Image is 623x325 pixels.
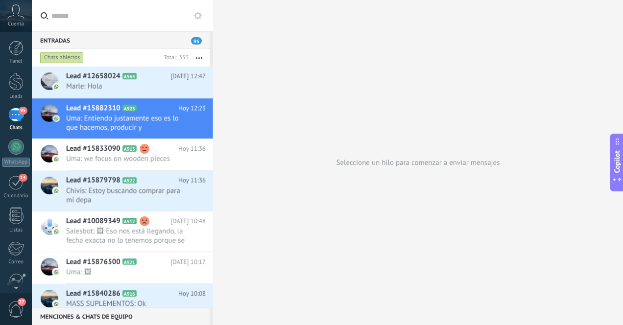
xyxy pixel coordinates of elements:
[178,289,206,299] span: Hoy 10:08
[32,284,213,315] a: Lead #15840286 A916 Hoy 10:08 MASS SUPLEMENTOS: Ok
[66,114,187,132] span: Uma: Entiendo justamente eso es lo que hacemos, producir y comercializamos para que ustedes pueda...
[40,52,84,64] div: Chats abiertos
[19,174,27,182] span: 14
[178,144,206,154] span: Hoy 11:36
[122,177,137,184] span: A922
[53,115,60,122] img: com.amocrm.amocrmwa.svg
[122,145,137,152] span: A913
[2,259,30,265] div: Correo
[2,158,30,167] div: WhatsApp
[122,105,137,111] span: A923
[66,289,120,299] span: Lead #15840286
[53,187,60,194] img: com.amocrm.amocrmwa.svg
[66,227,187,245] span: Salesbot: 🖼 Eso nos está llegando, la fecha exacta no la tenemos porque se retrasó el barco.
[170,257,206,267] span: [DATE] 10:17
[170,71,206,81] span: [DATE] 12:47
[32,211,213,252] a: Lead #10089349 A512 [DATE] 10:48 Salesbot: 🖼 Eso nos está llegando, la fecha exacta no la tenemos...
[160,53,189,63] div: Total: 353
[2,227,30,233] div: Listas
[32,98,213,139] a: Lead #15882310 A923 Hoy 12:23 Uma: Entiendo justamente eso es lo que hacemos, producir y comercia...
[53,301,60,307] img: com.amocrm.amocrmwa.svg
[66,144,120,154] span: Lead #15833090
[53,156,60,162] img: com.amocrm.amocrmwa.svg
[32,31,210,49] div: Entradas
[66,299,187,308] span: MASS SUPLEMENTOS: Ok
[32,67,213,98] a: Lead #12658024 A564 [DATE] 12:47 Marle: Hola
[122,218,137,224] span: A512
[66,216,120,226] span: Lead #10089349
[53,228,60,235] img: com.amocrm.amocrmwa.svg
[66,176,120,186] span: Lead #15879798
[18,298,26,306] span: 27
[2,58,30,65] div: Panel
[2,193,30,199] div: Calendario
[8,21,24,27] span: Cuenta
[2,93,30,100] div: Leads
[122,73,137,79] span: A564
[178,103,206,113] span: Hoy 12:23
[32,307,210,325] div: Menciones & Chats de equipo
[191,37,202,45] span: 95
[32,171,213,211] a: Lead #15879798 A922 Hoy 11:36 Chivis: Estoy buscando comprar para mi depa
[66,154,187,163] span: Uma: we focus on wooden pieces
[66,103,120,113] span: Lead #15882310
[122,290,137,297] span: A916
[66,71,120,81] span: Lead #12658024
[2,125,30,131] div: Chats
[32,139,213,170] a: Lead #15833090 A913 Hoy 11:36 Uma: we focus on wooden pieces
[178,176,206,186] span: Hoy 11:36
[189,49,210,67] button: Más
[32,252,213,283] a: Lead #15876500 A921 [DATE] 10:17 Uma: 🖼
[53,269,60,276] img: com.amocrm.amocrmwa.svg
[53,83,60,90] img: com.amocrm.amocrmwa.svg
[66,186,187,205] span: Chivis: Estoy buscando comprar para mi depa
[66,82,187,91] span: Marle: Hola
[19,107,27,115] span: 95
[612,151,622,173] span: Copilot
[170,216,206,226] span: [DATE] 10:48
[122,258,137,265] span: A921
[66,257,120,267] span: Lead #15876500
[66,267,187,277] span: Uma: 🖼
